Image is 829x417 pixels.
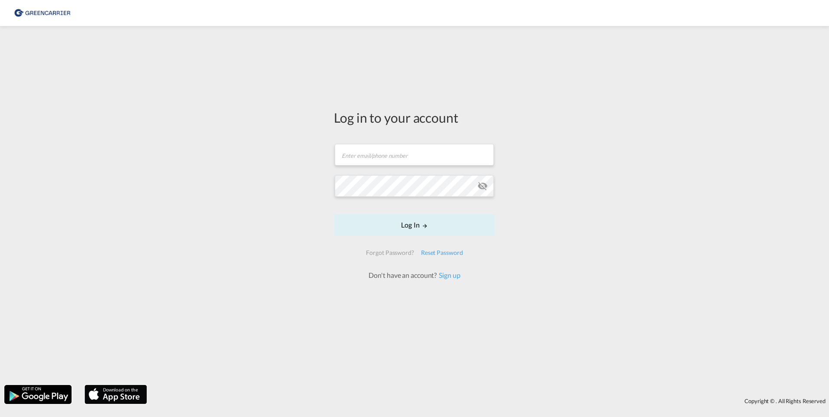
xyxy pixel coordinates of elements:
div: Reset Password [418,245,467,261]
div: Copyright © . All Rights Reserved [151,394,829,408]
button: LOGIN [334,214,495,236]
md-icon: icon-eye-off [477,181,488,191]
div: Log in to your account [334,108,495,127]
input: Enter email/phone number [335,144,494,166]
div: Forgot Password? [362,245,417,261]
img: google.png [3,384,72,405]
img: 8cf206808afe11efa76fcd1e3d746489.png [13,3,72,23]
img: apple.png [84,384,148,405]
a: Sign up [437,271,460,279]
div: Don't have an account? [359,270,470,280]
